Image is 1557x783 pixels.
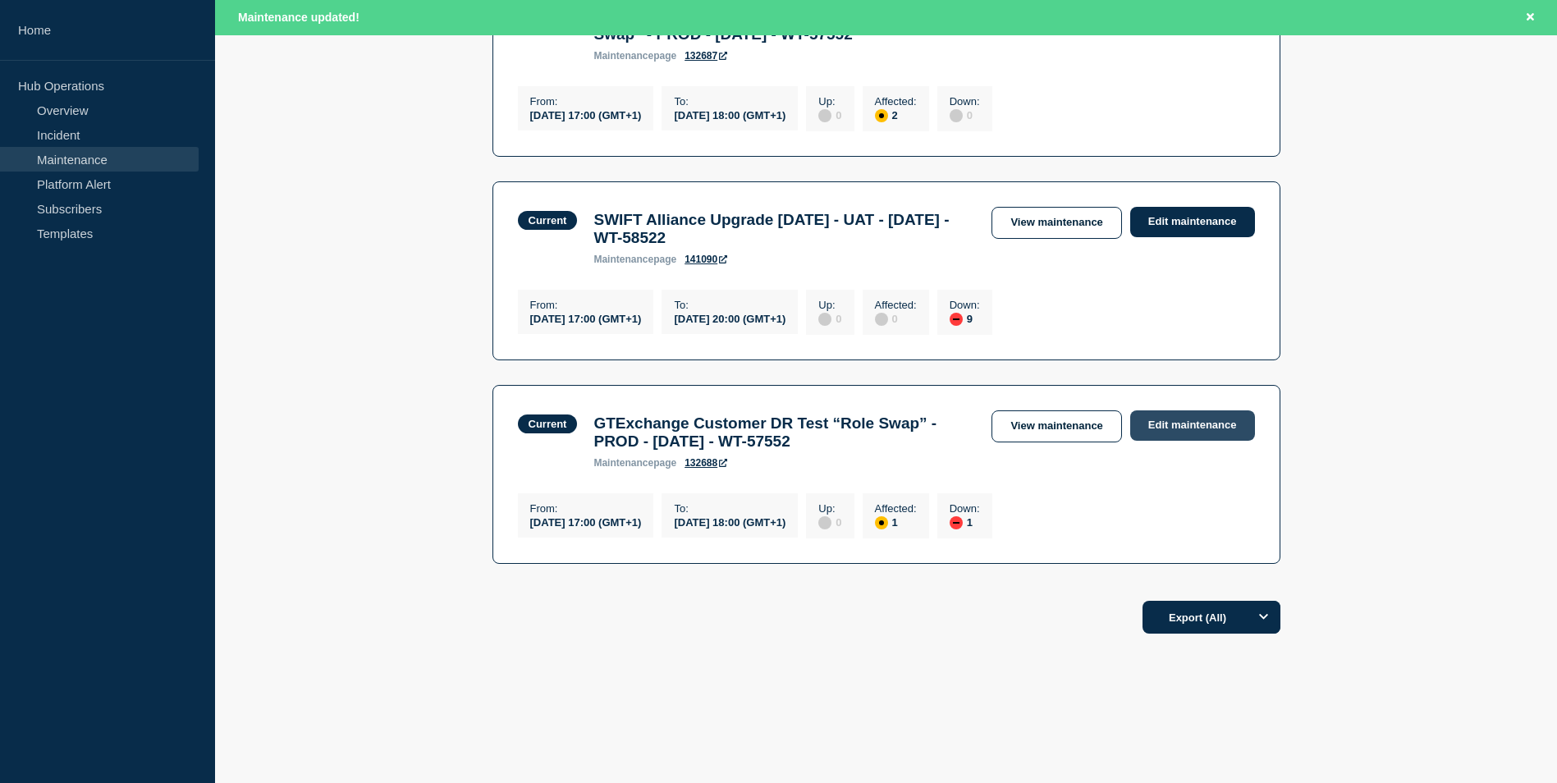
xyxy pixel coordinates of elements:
[991,207,1121,239] a: View maintenance
[875,516,888,529] div: affected
[593,50,676,62] p: page
[818,313,831,326] div: disabled
[674,515,785,529] div: [DATE] 18:00 (GMT+1)
[593,211,975,247] h3: SWIFT Alliance Upgrade [DATE] - UAT - [DATE] - WT-58522
[1248,601,1280,634] button: Options
[529,418,567,430] div: Current
[950,502,980,515] p: Down :
[818,299,841,311] p: Up :
[1130,410,1255,441] a: Edit maintenance
[685,254,727,265] a: 141090
[875,502,917,515] p: Affected :
[530,515,642,529] div: [DATE] 17:00 (GMT+1)
[875,311,917,326] div: 0
[685,50,727,62] a: 132687
[674,502,785,515] p: To :
[875,108,917,122] div: 2
[238,11,359,24] span: Maintenance updated!
[818,311,841,326] div: 0
[674,95,785,108] p: To :
[950,311,980,326] div: 9
[818,108,841,122] div: 0
[950,516,963,529] div: down
[950,108,980,122] div: 0
[593,457,653,469] span: maintenance
[875,299,917,311] p: Affected :
[950,109,963,122] div: disabled
[818,95,841,108] p: Up :
[818,109,831,122] div: disabled
[530,108,642,121] div: [DATE] 17:00 (GMT+1)
[875,109,888,122] div: affected
[674,108,785,121] div: [DATE] 18:00 (GMT+1)
[950,95,980,108] p: Down :
[593,50,653,62] span: maintenance
[674,299,785,311] p: To :
[818,516,831,529] div: disabled
[530,95,642,108] p: From :
[950,313,963,326] div: down
[875,515,917,529] div: 1
[593,414,975,451] h3: GTExchange Customer DR Test “Role Swap” - PROD - [DATE] - WT-57552
[1130,207,1255,237] a: Edit maintenance
[530,502,642,515] p: From :
[593,254,676,265] p: page
[685,457,727,469] a: 132688
[1143,601,1280,634] button: Export (All)
[1520,8,1541,27] button: Close banner
[875,95,917,108] p: Affected :
[950,515,980,529] div: 1
[529,214,567,227] div: Current
[950,299,980,311] p: Down :
[991,410,1121,442] a: View maintenance
[875,313,888,326] div: disabled
[530,299,642,311] p: From :
[674,311,785,325] div: [DATE] 20:00 (GMT+1)
[818,502,841,515] p: Up :
[593,457,676,469] p: page
[530,311,642,325] div: [DATE] 17:00 (GMT+1)
[818,515,841,529] div: 0
[593,254,653,265] span: maintenance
